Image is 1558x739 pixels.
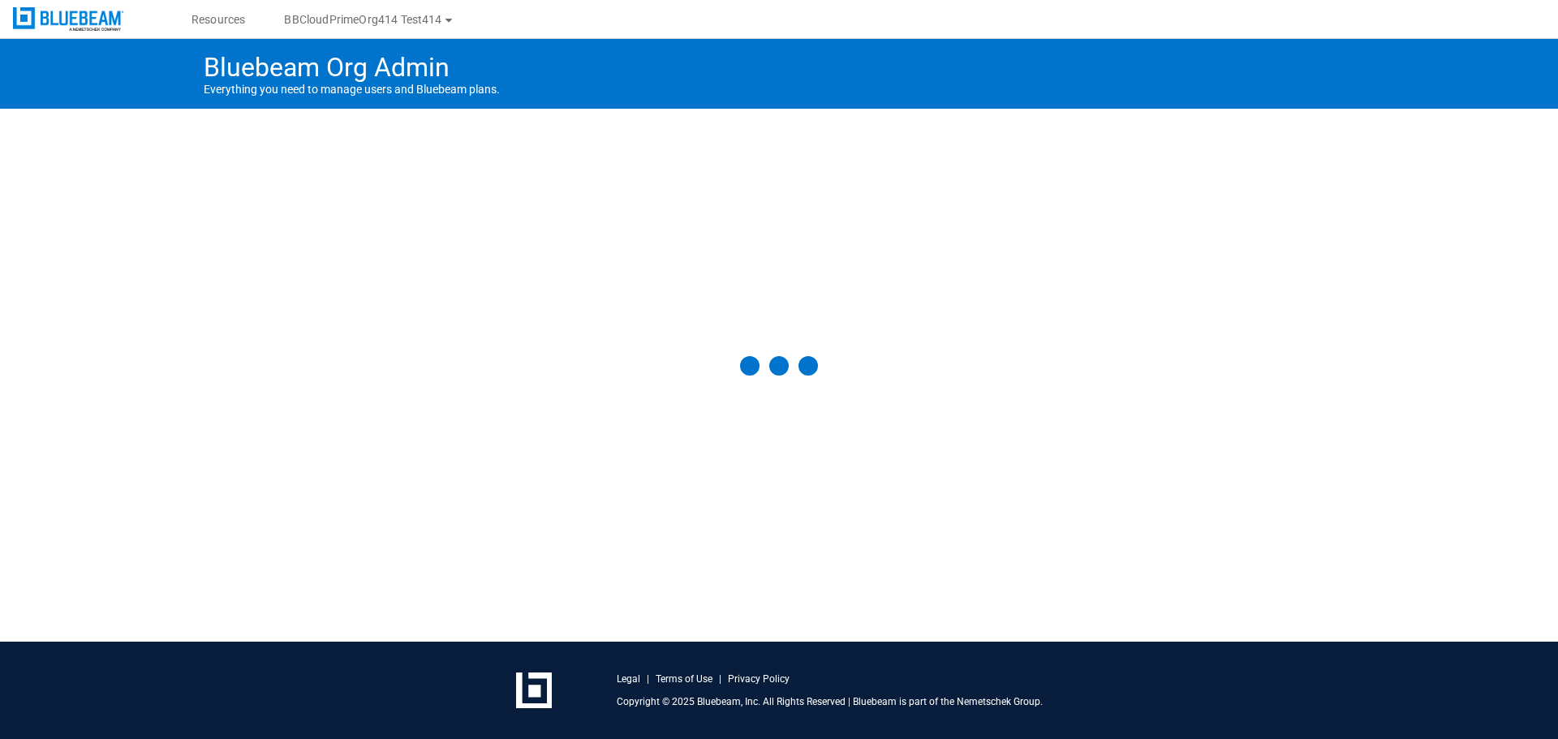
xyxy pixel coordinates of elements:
[265,6,474,32] button: BBCloudPrimeOrg414 Test414
[617,672,790,685] div: | |
[191,39,1367,109] div: Everything you need to manage users and Bluebeam plans.
[617,695,1043,708] p: Copyright © 2025 Bluebeam, Inc. All Rights Reserved | Bluebeam is part of the Nemetschek Group.
[172,6,265,32] button: Resources
[617,672,640,685] a: Legal
[204,52,1354,83] h1: Bluebeam Org Admin
[728,672,790,685] a: Privacy Policy
[740,356,818,376] div: undefined
[13,7,123,31] img: Bluebeam, Inc.
[656,672,712,685] a: Terms of Use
